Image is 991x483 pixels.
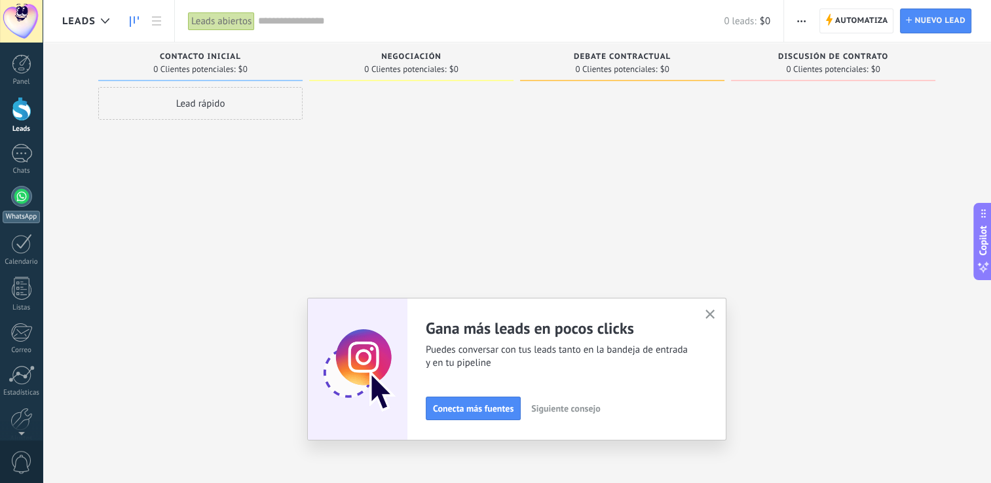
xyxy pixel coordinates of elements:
[760,15,770,27] span: $0
[105,52,296,63] div: Contacto inicial
[3,258,41,266] div: Calendario
[145,9,168,34] a: Lista
[574,52,671,62] span: Debate contractual
[426,397,521,420] button: Conecta más fuentes
[123,9,145,34] a: Leads
[738,52,929,63] div: Discusión de contrato
[426,318,689,338] h2: Gana más leads en pocos clicks
[98,87,303,120] div: Lead rápido
[381,52,441,62] span: Negociación
[835,9,888,33] span: Automatiza
[914,9,965,33] span: Nuevo lead
[3,125,41,134] div: Leads
[786,65,868,73] span: 0 Clientes potenciales:
[527,52,718,63] div: Debate contractual
[525,399,606,418] button: Siguiente consejo
[778,52,888,62] span: Discusión de contrato
[660,65,669,73] span: $0
[433,404,514,413] span: Conecta más fuentes
[188,12,255,31] div: Leads abiertos
[449,65,458,73] span: $0
[3,346,41,355] div: Correo
[977,226,990,256] span: Copilot
[3,211,40,223] div: WhatsApp
[575,65,657,73] span: 0 Clientes potenciales:
[819,9,894,33] a: Automatiza
[871,65,880,73] span: $0
[3,167,41,175] div: Chats
[3,389,41,397] div: Estadísticas
[426,344,689,370] span: Puedes conversar con tus leads tanto en la bandeja de entrada y en tu pipeline
[62,15,96,27] span: Leads
[238,65,248,73] span: $0
[3,304,41,312] div: Listas
[531,404,600,413] span: Siguiente consejo
[316,52,507,63] div: Negociación
[724,15,756,27] span: 0 leads:
[160,52,241,62] span: Contacto inicial
[900,9,971,33] a: Nuevo lead
[364,65,446,73] span: 0 Clientes potenciales:
[153,65,235,73] span: 0 Clientes potenciales:
[792,9,811,33] button: Más
[3,78,41,86] div: Panel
